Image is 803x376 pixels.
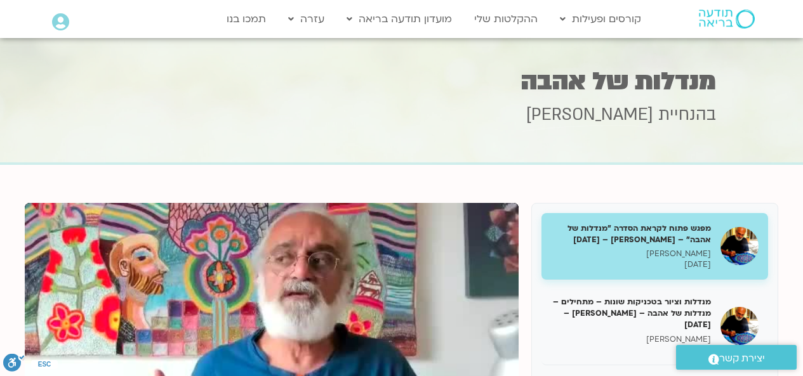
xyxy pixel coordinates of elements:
a: מועדון תודעה בריאה [340,7,458,31]
a: ההקלטות שלי [468,7,544,31]
h1: מנדלות של אהבה [88,69,716,94]
p: [DATE] [551,344,711,355]
p: [DATE] [551,259,711,270]
img: מפגש פתוח לקראת הסדרה "מנדלות של אהבה" – איתן קדמי – 8/4/25 [720,227,759,265]
img: מנדלות וציור בטכניקות שונות – מתחילים – מנדלות של אהבה – איתן קדמי – 22/04/25 [720,307,759,345]
span: יצירת קשר [719,350,765,367]
a: תמכו בנו [220,7,272,31]
a: יצירת קשר [676,345,797,370]
p: [PERSON_NAME] [551,249,711,259]
a: עזרה [282,7,331,31]
a: קורסים ופעילות [554,7,647,31]
p: [PERSON_NAME] [551,334,711,345]
img: תודעה בריאה [699,10,755,29]
h5: מפגש פתוח לקראת הסדרה "מנדלות של אהבה" – [PERSON_NAME] – [DATE] [551,223,711,245]
h5: מנדלות וציור בטכניקות שונות – מתחילים – מנדלות של אהבה – [PERSON_NAME] – [DATE] [551,296,711,331]
span: בהנחיית [658,103,716,126]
